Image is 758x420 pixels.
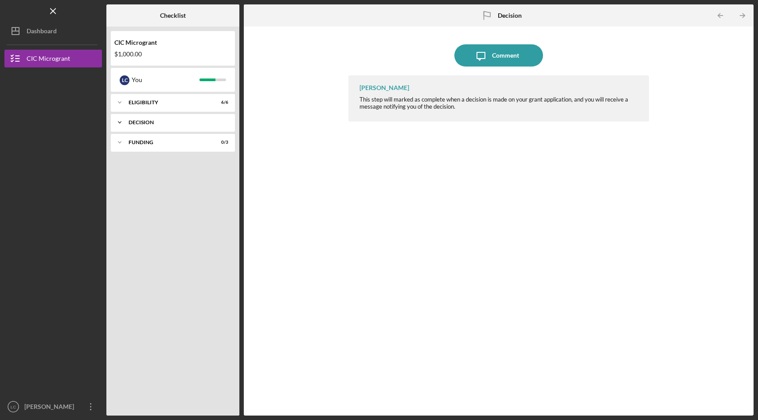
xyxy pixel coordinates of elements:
span: This step will marked as complete when a decision is made on your grant application, and you will... [359,96,628,110]
div: [PERSON_NAME] [359,84,409,91]
div: CIC Microgrant [114,39,231,46]
div: L C [120,75,129,85]
div: [PERSON_NAME] [22,398,80,418]
b: Decision [498,12,522,19]
div: You [132,72,199,87]
div: ELIGIBILITY [129,100,206,105]
div: $1,000.00 [114,51,231,58]
div: 6 / 6 [212,100,228,105]
button: LC[PERSON_NAME] [4,398,102,416]
div: Comment [492,44,519,67]
button: Dashboard [4,22,102,40]
button: CIC Microgrant [4,50,102,67]
div: 0 / 3 [212,140,228,145]
button: Comment [454,44,543,67]
div: Decision [129,120,224,125]
text: LC [11,404,16,409]
div: Dashboard [27,22,57,42]
div: FUNDING [129,140,206,145]
b: Checklist [160,12,186,19]
div: CIC Microgrant [27,50,70,70]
